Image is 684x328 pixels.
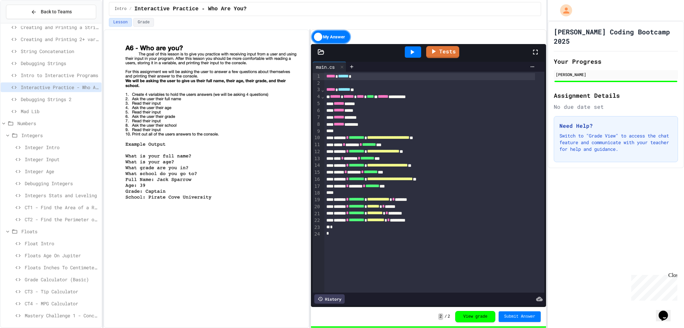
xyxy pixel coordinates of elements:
span: Back to Teams [41,8,72,15]
span: Interactive Practice - Who Are You? [21,84,99,91]
div: 5 [313,100,321,107]
button: Back to Teams [6,5,96,19]
span: Mastery Challenge 1 - Concert Budget Planner [25,312,99,319]
div: 11 [313,141,321,148]
span: Integers [21,132,99,139]
div: 18 [313,190,321,197]
h1: [PERSON_NAME] Coding Bootcamp 2025 [554,27,678,46]
div: 14 [313,162,321,169]
span: Fold line [321,94,324,99]
div: 21 [313,211,321,218]
div: No due date set [554,103,678,111]
div: 9 [313,128,321,135]
span: Debugging Strings [21,60,99,67]
div: 12 [313,148,321,155]
span: CT1 - Find the Area of a Rectangle [25,204,99,211]
p: Switch to "Grade View" to access the chat feature and communicate with your teacher for help and ... [559,132,672,152]
span: Interactive Practice - Who Are You? [134,5,246,13]
div: 13 [313,155,321,162]
span: Integers Stats and Leveling [25,192,99,199]
button: Submit Answer [499,311,541,322]
span: Integer Intro [25,144,99,151]
div: 7 [313,114,321,121]
span: Integer Age [25,168,99,175]
span: Debugging Integers [25,180,99,187]
span: Float Intro [25,240,99,247]
span: Grade Calculator (Basic) [25,276,99,283]
div: 8 [313,121,321,128]
div: History [314,294,345,304]
div: 22 [313,217,321,224]
span: Creating and Printing 2+ variables [21,36,99,43]
span: Floats Inches To Centimeters [25,264,99,271]
div: [PERSON_NAME] [556,71,676,77]
div: main.cs [313,63,338,70]
span: Mad Lib [21,108,99,115]
span: Floats [21,228,99,235]
span: / [129,6,132,12]
span: Submit Answer [504,314,535,319]
span: String Concatenation [21,48,99,55]
span: CT4 - MPG Calculator [25,300,99,307]
div: 24 [313,231,321,238]
div: 20 [313,204,321,211]
span: 2 [438,313,443,320]
span: Intro [115,6,127,12]
div: 10 [313,134,321,141]
span: 2 [448,314,450,319]
div: 23 [313,224,321,231]
span: / [445,314,447,319]
span: Fold line [321,87,324,92]
span: Numbers [17,120,99,127]
div: 16 [313,176,321,183]
div: 6 [313,107,321,114]
div: main.cs [313,62,346,72]
div: 4 [313,93,321,100]
iframe: chat widget [629,272,677,301]
span: CT2 - Find the Perimeter of a Rectangle [25,216,99,223]
div: 2 [313,80,321,87]
iframe: chat widget [656,301,677,321]
span: Integer Input [25,156,99,163]
span: Creating and Printing a String Variable [21,24,99,31]
span: Debugging Strings 2 [21,96,99,103]
button: View grade [455,311,495,322]
span: Floats Age On Jupiter [25,252,99,259]
a: Tests [426,46,459,58]
div: Chat with us now!Close [3,3,46,42]
button: Grade [133,18,154,27]
div: 3 [313,86,321,93]
h2: Assignment Details [554,91,678,100]
div: 15 [313,169,321,176]
h3: Need Help? [559,122,672,130]
span: Intro to Interactive Programs [21,72,99,79]
button: Lesson [109,18,132,27]
span: CT3 - Tip Calculator [25,288,99,295]
div: 17 [313,183,321,190]
div: My Account [553,3,574,18]
div: 1 [313,73,321,80]
div: 19 [313,197,321,204]
h2: Your Progress [554,57,678,66]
